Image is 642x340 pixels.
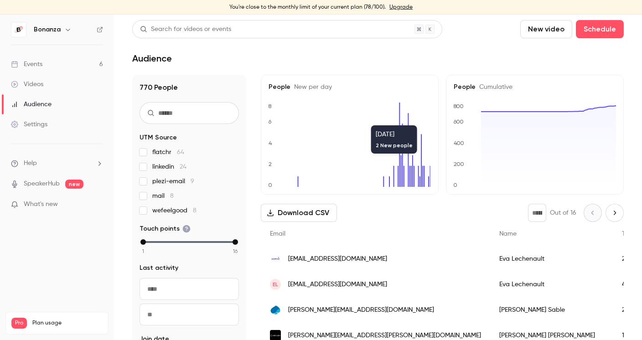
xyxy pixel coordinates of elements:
[34,25,61,34] h6: Bonanza
[177,149,184,155] span: 64
[490,246,613,272] div: Eva Lechenault
[288,254,387,264] span: [EMAIL_ADDRESS][DOMAIN_NAME]
[152,177,194,186] span: plezi-email
[270,253,281,264] img: sodexo.com
[270,304,281,315] img: capgemini.com
[24,159,37,168] span: Help
[268,182,272,188] text: 0
[140,263,178,273] span: Last activity
[233,239,238,245] div: max
[290,84,332,90] span: New per day
[269,140,272,146] text: 4
[142,247,144,255] span: 1
[453,182,457,188] text: 0
[11,100,52,109] div: Audience
[606,204,624,222] button: Next page
[269,82,431,92] h5: People
[11,120,47,129] div: Settings
[499,231,517,237] span: Name
[152,191,174,201] span: mail
[11,22,26,37] img: Bonanza
[454,161,464,167] text: 200
[268,118,272,125] text: 6
[576,20,624,38] button: Schedule
[132,53,172,64] h1: Audience
[191,178,194,185] span: 9
[454,140,464,146] text: 400
[476,84,513,90] span: Cumulative
[270,231,285,237] span: Email
[268,103,272,109] text: 8
[11,60,42,69] div: Events
[11,159,103,168] li: help-dropdown-opener
[11,80,43,89] div: Videos
[288,305,434,315] span: [PERSON_NAME][EMAIL_ADDRESS][DOMAIN_NAME]
[32,319,103,327] span: Plan usage
[170,193,174,199] span: 8
[140,133,177,142] span: UTM Source
[269,161,272,167] text: 2
[520,20,572,38] button: New video
[273,280,278,288] span: EL
[233,247,238,255] span: 16
[140,239,146,245] div: min
[490,297,613,323] div: [PERSON_NAME] Sable
[140,224,191,233] span: Touch points
[550,208,576,217] p: Out of 16
[193,207,197,214] span: 8
[152,206,197,215] span: wefeelgood
[180,164,186,170] span: 24
[453,103,464,109] text: 800
[490,272,613,297] div: Eva Lechenault
[454,82,616,92] h5: People
[140,25,231,34] div: Search for videos or events
[152,148,184,157] span: flatchr
[261,204,337,222] button: Download CSV
[11,318,27,329] span: Pro
[389,4,413,11] a: Upgrade
[92,201,103,209] iframe: Noticeable Trigger
[140,82,239,93] h1: 770 People
[24,179,60,189] a: SpeakerHub
[152,162,186,171] span: linkedin
[288,280,387,289] span: [EMAIL_ADDRESS][DOMAIN_NAME]
[453,118,464,125] text: 600
[65,180,83,189] span: new
[24,200,58,209] span: What's new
